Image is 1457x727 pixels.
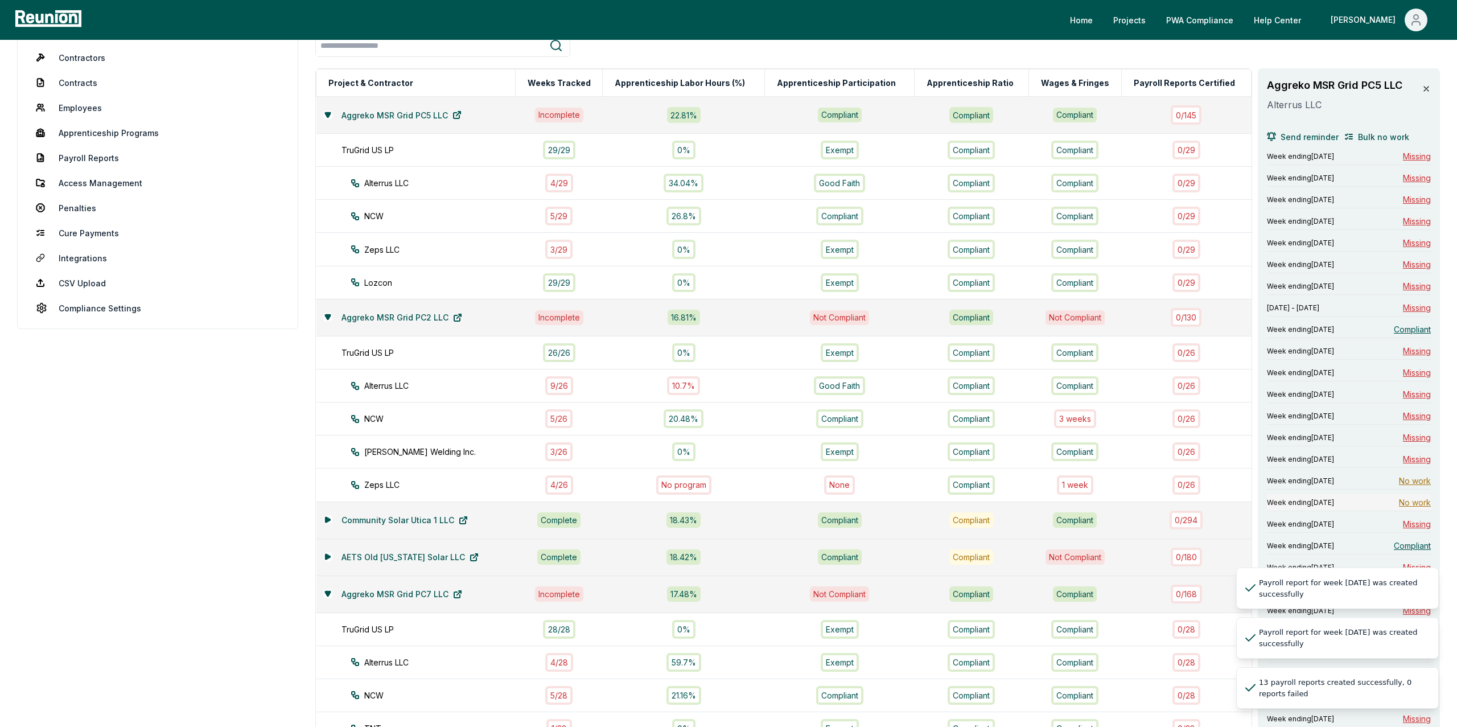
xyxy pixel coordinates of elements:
[1131,72,1237,95] button: Payroll Reports Certified
[948,475,995,494] div: Compliant
[1053,512,1097,527] div: Compliant
[1267,260,1334,269] span: Week ending [DATE]
[545,207,573,225] div: 5 / 29
[1267,77,1409,93] h3: Aggreko MSR Grid PC5 LLC
[1053,108,1097,122] div: Compliant
[949,310,993,325] div: Compliant
[1267,217,1334,226] span: Week ending [DATE]
[27,146,289,169] a: Payroll Reports
[351,656,536,668] div: Alterrus LLC
[666,549,701,565] div: 18.42 %
[1403,237,1431,249] span: Missing
[1171,585,1202,603] div: 0 / 168
[545,653,573,672] div: 4 / 28
[1054,409,1096,428] div: 3 week s
[27,171,289,194] a: Access Management
[775,72,898,95] button: Apprenticeship Participation
[1403,388,1431,400] span: Missing
[1039,72,1112,95] button: Wages & Fringes
[1267,477,1334,486] span: Week ending [DATE]
[1172,343,1200,362] div: 0 / 26
[351,689,536,701] div: NCW
[351,244,536,256] div: Zeps LLC
[667,376,700,395] div: 10.7%
[27,196,289,219] a: Penalties
[1267,541,1334,551] span: Week ending [DATE]
[612,72,747,95] button: Apprenticeship Labor Hours (%)
[326,72,415,95] button: Project & Contractor
[666,653,701,672] div: 59.7%
[821,442,859,461] div: Exempt
[1171,548,1202,566] div: 0 / 180
[535,586,583,601] div: Incomplete
[816,409,863,428] div: Compliant
[1051,376,1098,395] div: Compliant
[27,221,289,244] a: Cure Payments
[351,479,536,491] div: Zeps LLC
[948,343,995,362] div: Compliant
[341,144,527,156] div: TruGrid US LP
[821,273,859,292] div: Exempt
[537,549,581,564] div: Complete
[1267,368,1334,377] span: Week ending [DATE]
[341,623,527,635] div: TruGrid US LP
[949,586,993,602] div: Compliant
[332,306,471,329] a: Aggreko MSR Grid PC2 LLC
[1051,207,1098,225] div: Compliant
[948,273,995,292] div: Compliant
[672,273,695,292] div: 0%
[1267,433,1334,442] span: Week ending [DATE]
[664,174,703,192] div: 34.04%
[666,686,701,705] div: 21.16%
[1051,442,1098,461] div: Compliant
[1051,174,1098,192] div: Compliant
[1267,455,1334,464] span: Week ending [DATE]
[1267,152,1334,161] span: Week ending [DATE]
[1399,475,1431,487] span: No work
[1172,442,1200,461] div: 0 / 26
[1403,194,1431,206] span: Missing
[535,310,583,325] div: Incomplete
[545,409,573,428] div: 5 / 26
[814,174,865,192] div: Good Faith
[545,686,573,705] div: 5 / 28
[1403,345,1431,357] span: Missing
[1403,215,1431,227] span: Missing
[332,104,471,126] a: Aggreko MSR Grid PC5 LLC
[666,207,701,225] div: 26.8%
[949,107,993,122] div: Compliant
[1051,273,1098,292] div: Compliant
[27,247,289,269] a: Integrations
[1259,627,1429,649] div: Payroll report for week [DATE] was created successfully
[821,653,859,672] div: Exempt
[667,107,701,122] div: 22.81 %
[543,273,575,292] div: 29 / 29
[1403,150,1431,162] span: Missing
[814,376,865,395] div: Good Faith
[821,240,859,258] div: Exempt
[27,121,289,144] a: Apprenticeship Programs
[1403,432,1431,443] span: Missing
[1281,131,1339,143] span: Send reminder
[1172,240,1200,258] div: 0 / 29
[1061,9,1446,31] nav: Main
[672,141,695,159] div: 0%
[656,475,711,494] div: No program
[948,409,995,428] div: Compliant
[672,240,695,258] div: 0%
[1046,549,1105,564] div: Not Compliant
[664,409,703,428] div: 20.48%
[948,240,995,258] div: Compliant
[816,686,863,705] div: Compliant
[1403,302,1431,314] span: Missing
[351,177,536,189] div: Alterrus LLC
[1104,9,1155,31] a: Projects
[948,376,995,395] div: Compliant
[351,380,536,392] div: Alterrus LLC
[1172,686,1200,705] div: 0 / 28
[1331,9,1400,31] div: [PERSON_NAME]
[1267,239,1334,248] span: Week ending [DATE]
[948,686,995,705] div: Compliant
[816,207,863,225] div: Compliant
[1267,195,1334,204] span: Week ending [DATE]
